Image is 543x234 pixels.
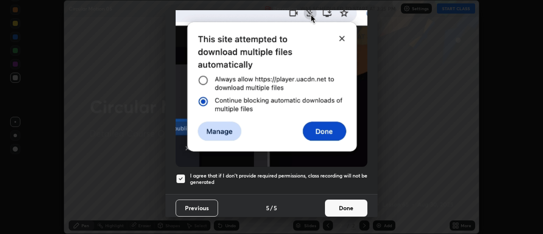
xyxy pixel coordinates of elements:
h4: 5 [274,203,277,212]
button: Done [325,200,367,217]
h5: I agree that if I don't provide required permissions, class recording will not be generated [190,172,367,186]
h4: 5 [266,203,269,212]
h4: / [270,203,273,212]
button: Previous [176,200,218,217]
